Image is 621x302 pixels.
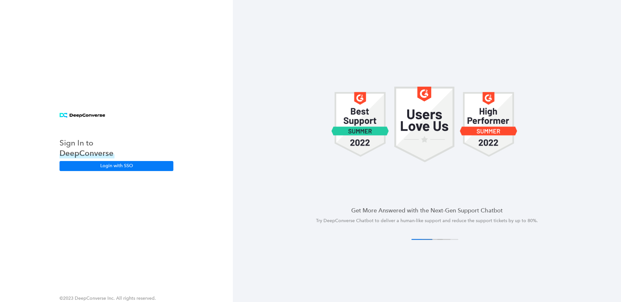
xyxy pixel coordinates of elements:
img: carousel 1 [460,87,518,162]
h3: DeepConverse [60,148,114,158]
button: 4 [437,239,458,240]
span: ©2023 DeepConverse Inc. All rights reserved. [60,296,156,301]
img: carousel 1 [331,87,389,162]
img: horizontal logo [60,113,105,118]
h3: Sign In to [60,138,114,148]
span: Try DeepConverse Chatbot to deliver a human-like support and reduce the support tickets by up to ... [316,218,538,223]
h4: Get More Answered with the Next-Gen Support Chatbot [248,206,605,214]
button: 1 [411,239,432,240]
button: 3 [430,239,451,240]
button: Login with SSO [60,161,173,171]
button: 2 [422,239,443,240]
img: carousel 1 [394,87,454,162]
